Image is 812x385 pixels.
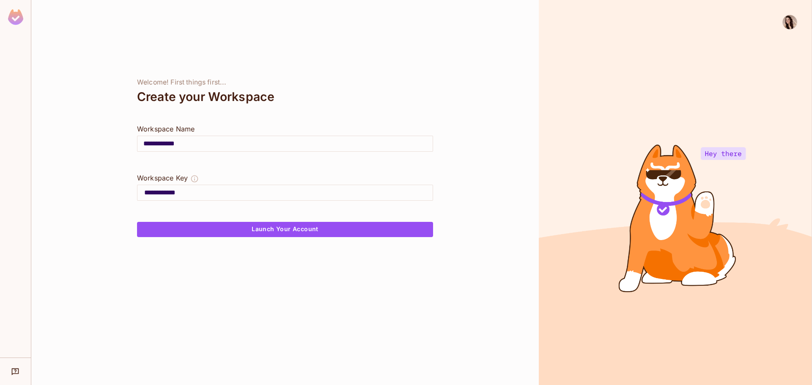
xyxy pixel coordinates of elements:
button: Launch Your Account [137,222,433,237]
div: Create your Workspace [137,87,433,107]
div: Workspace Key [137,173,188,183]
div: Workspace Name [137,124,433,134]
img: SReyMgAAAABJRU5ErkJggg== [8,9,23,25]
button: The Workspace Key is unique, and serves as the identifier of your workspace. [190,173,199,185]
div: Welcome! First things first... [137,78,433,87]
div: Help & Updates [6,363,25,380]
img: Natalija Jovanovic [783,15,797,29]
